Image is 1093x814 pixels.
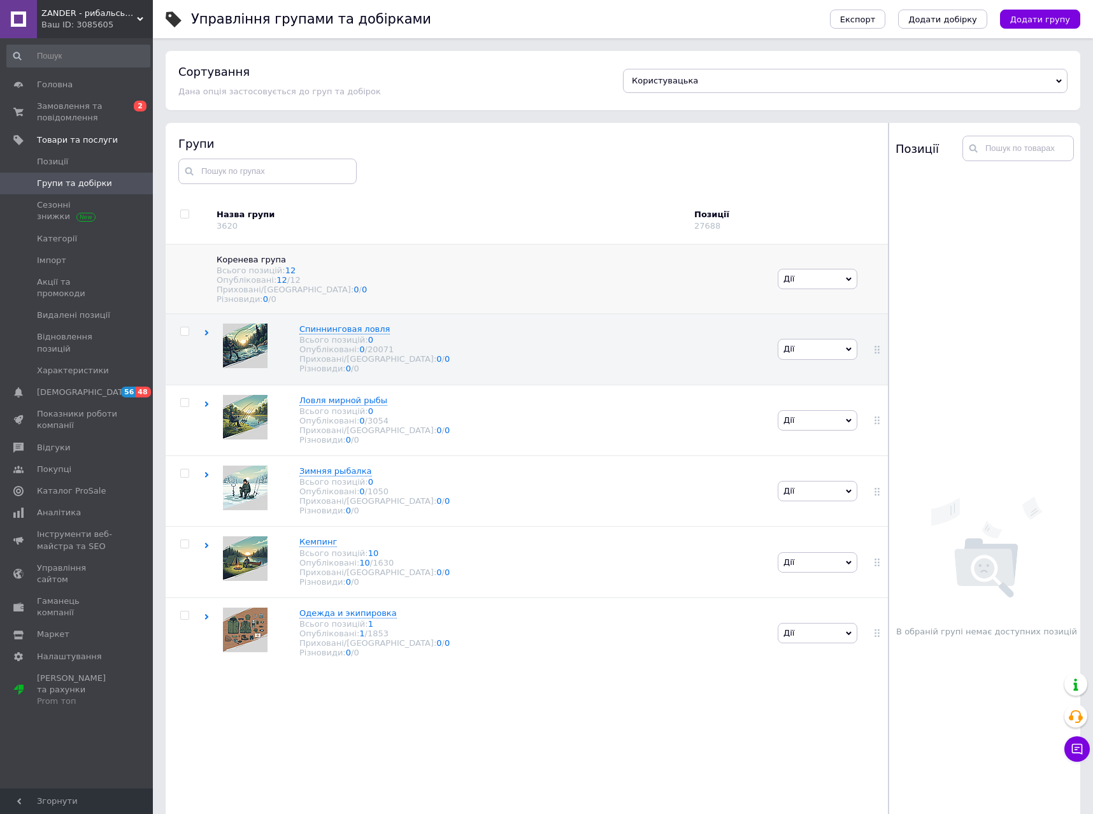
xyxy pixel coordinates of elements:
[830,10,886,29] button: Експорт
[365,416,389,425] span: /
[299,548,450,558] div: Всього позицій:
[217,221,238,231] div: 3620
[299,577,450,587] div: Різновиди:
[362,285,367,294] a: 0
[299,487,450,496] div: Опубліковані:
[783,486,794,496] span: Дії
[359,487,364,496] a: 0
[37,442,70,453] span: Відгуки
[368,629,389,638] div: 1853
[632,76,698,85] span: Користувацька
[299,435,450,445] div: Різновиди:
[442,425,450,435] span: /
[299,354,450,364] div: Приховані/[GEOGRAPHIC_DATA]:
[37,199,118,222] span: Сезонні знижки
[37,651,102,662] span: Налаштування
[365,487,389,496] span: /
[299,496,450,506] div: Приховані/[GEOGRAPHIC_DATA]:
[299,364,450,373] div: Різновиди:
[37,696,118,707] div: Prom топ
[354,435,359,445] div: 0
[37,331,118,354] span: Відновлення позицій
[368,477,373,487] a: 0
[263,294,268,304] a: 0
[436,425,441,435] a: 0
[368,619,373,629] a: 1
[223,466,268,510] img: Зимняя рыбалка
[783,274,794,283] span: Дії
[359,558,370,568] a: 10
[445,354,450,364] a: 0
[41,19,153,31] div: Ваш ID: 3085605
[898,10,987,29] button: Додати добірку
[37,596,118,618] span: Гаманець компанії
[783,344,794,353] span: Дії
[896,626,1078,638] p: В обраній групі немає доступних позицій
[299,345,450,354] div: Опубліковані:
[436,354,441,364] a: 0
[299,406,450,416] div: Всього позицій:
[346,435,351,445] a: 0
[445,568,450,577] a: 0
[354,506,359,515] div: 0
[346,364,351,373] a: 0
[354,648,359,657] div: 0
[368,335,373,345] a: 0
[37,387,131,398] span: [DEMOGRAPHIC_DATA]
[217,275,765,285] div: Опубліковані:
[217,294,765,304] div: Різновиди:
[271,294,276,304] div: 0
[178,159,357,184] input: Пошук по групах
[351,506,359,515] span: /
[223,608,268,652] img: Одежда и экипировка
[290,275,301,285] div: 12
[299,629,450,638] div: Опубліковані:
[299,608,397,618] span: Одежда и экипировка
[365,629,389,638] span: /
[37,178,112,189] span: Групи та добірки
[299,416,450,425] div: Опубліковані:
[37,276,118,299] span: Акції та промокоди
[37,529,118,552] span: Інструменти веб-майстра та SEO
[346,577,351,587] a: 0
[134,101,146,111] span: 2
[436,638,441,648] a: 0
[217,255,286,264] span: Коренева група
[346,506,351,515] a: 0
[694,209,803,220] div: Позиції
[299,638,450,648] div: Приховані/[GEOGRAPHIC_DATA]:
[359,416,364,425] a: 0
[783,557,794,567] span: Дії
[299,568,450,577] div: Приховані/[GEOGRAPHIC_DATA]:
[368,345,394,354] div: 20071
[276,275,287,285] a: 12
[287,275,301,285] span: /
[445,425,450,435] a: 0
[299,466,372,476] span: Зимняя рыбалка
[37,562,118,585] span: Управління сайтом
[37,233,77,245] span: Категорії
[359,345,364,354] a: 0
[354,364,359,373] div: 0
[365,345,394,354] span: /
[351,435,359,445] span: /
[299,619,450,629] div: Всього позицій:
[368,406,373,416] a: 0
[299,648,450,657] div: Різновиди:
[354,577,359,587] div: 0
[783,628,794,638] span: Дії
[354,285,359,294] a: 0
[445,496,450,506] a: 0
[299,396,387,405] span: Ловля мирной рыбы
[359,629,364,638] a: 1
[445,638,450,648] a: 0
[299,425,450,435] div: Приховані/[GEOGRAPHIC_DATA]:
[1010,15,1070,24] span: Додати групу
[442,354,450,364] span: /
[178,65,250,78] h4: Сортування
[368,487,389,496] div: 1050
[368,416,389,425] div: 3054
[370,558,394,568] span: /
[37,156,68,168] span: Позиції
[442,496,450,506] span: /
